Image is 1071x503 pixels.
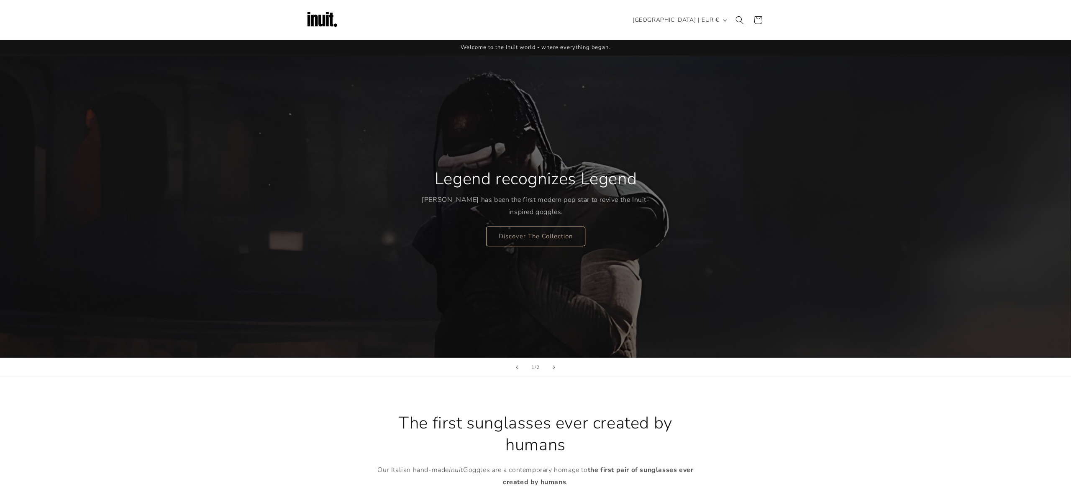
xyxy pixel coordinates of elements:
span: [GEOGRAPHIC_DATA] | EUR € [633,15,719,24]
a: Discover The Collection [486,226,585,246]
span: 1 [531,363,535,371]
span: 2 [536,363,540,371]
em: Inuit [449,465,463,475]
button: [GEOGRAPHIC_DATA] | EUR € [628,12,730,28]
div: Announcement [305,40,766,56]
strong: the first pair of sunglasses [588,465,677,475]
h2: The first sunglasses ever created by humans [372,412,699,456]
img: Inuit Logo [305,3,339,37]
button: Next slide [545,358,563,377]
button: Previous slide [508,358,526,377]
p: [PERSON_NAME] has been the first modern pop star to revive the Inuit-inspired goggles. [422,194,650,218]
strong: ever created by humans [503,465,693,487]
h2: Legend recognizes Legend [434,168,636,190]
summary: Search [730,11,749,29]
span: Welcome to the Inuit world - where everything began. [461,44,610,51]
span: / [535,363,536,371]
